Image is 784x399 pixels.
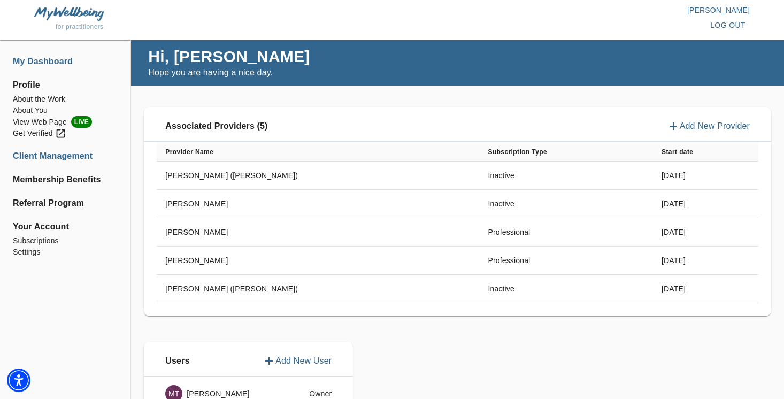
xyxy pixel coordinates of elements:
span: for practitioners [56,23,104,30]
button: Add New User [263,355,332,367]
span: LIVE [71,116,92,128]
b: Provider Name [165,148,213,156]
img: MyWellbeing [34,7,104,20]
td: [DATE] [653,247,758,275]
a: Membership Benefits [13,173,118,186]
a: About the Work [13,94,118,105]
a: My Dashboard [13,55,118,68]
td: [DATE] [653,162,758,190]
b: Start date [662,148,693,156]
td: Professional [479,218,653,247]
span: Your Account [13,220,118,233]
a: Settings [13,247,118,258]
button: log out [706,16,750,35]
td: [DATE] [653,218,758,247]
p: Add New User [275,355,332,367]
a: About You [13,105,118,116]
div: Accessibility Menu [7,369,30,392]
a: View Web PageLIVE [13,116,118,128]
td: [DATE] [653,275,758,303]
span: log out [710,19,745,32]
p: Hope you are having a nice day. [148,66,310,79]
h4: Hi, [PERSON_NAME] [148,47,310,66]
b: Subscription Type [488,148,547,156]
td: [PERSON_NAME] [157,190,479,218]
p: [PERSON_NAME] [392,5,750,16]
a: Subscriptions [13,235,118,247]
a: Referral Program [13,197,118,210]
td: [DATE] [653,190,758,218]
td: [PERSON_NAME] ([PERSON_NAME]) [157,275,479,303]
td: [PERSON_NAME] ([PERSON_NAME]) [157,162,479,190]
td: [PERSON_NAME] [157,218,479,247]
div: Get Verified [13,128,66,139]
button: Add New Provider [667,120,750,133]
td: [PERSON_NAME] [157,247,479,275]
a: Client Management [13,150,118,163]
a: Get Verified [13,128,118,139]
td: Inactive [479,190,653,218]
p: Add New Provider [680,120,750,133]
p: MT [168,388,180,399]
li: View Web Page [13,116,118,128]
td: Professional [479,247,653,275]
td: Inactive [479,162,653,190]
td: Inactive [479,275,653,303]
span: Profile [13,79,118,91]
p: Users [165,355,189,367]
p: Associated Providers (5) [165,120,267,133]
